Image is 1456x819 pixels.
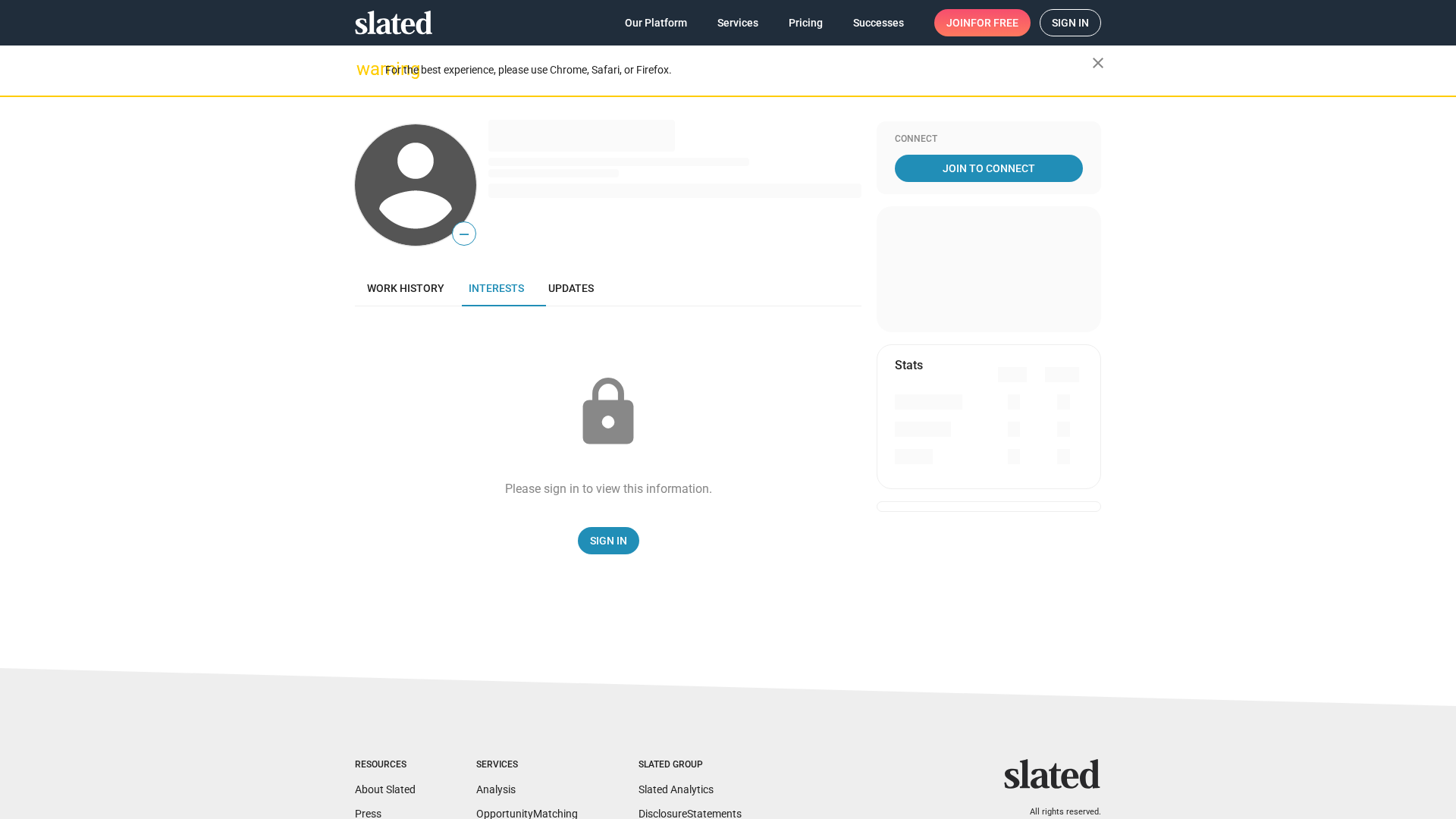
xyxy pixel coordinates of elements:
[536,270,606,306] a: Updates
[570,375,646,450] mat-icon: lock
[789,9,823,36] span: Pricing
[934,9,1031,36] a: Joinfor free
[639,783,714,795] a: Slated Analytics
[971,9,1018,36] span: for free
[1089,54,1107,72] mat-icon: close
[895,155,1083,182] a: Join To Connect
[356,60,375,78] mat-icon: warning
[841,9,916,36] a: Successes
[898,155,1080,182] span: Join To Connect
[705,9,770,36] a: Services
[469,282,524,294] span: Interests
[355,759,416,771] div: Resources
[853,9,904,36] span: Successes
[1052,10,1089,36] span: Sign in
[355,783,416,795] a: About Slated
[590,527,627,554] span: Sign In
[578,527,639,554] a: Sign In
[1040,9,1101,36] a: Sign in
[367,282,444,294] span: Work history
[548,282,594,294] span: Updates
[453,224,475,244] span: —
[355,270,457,306] a: Work history
[505,481,712,497] div: Please sign in to view this information.
[946,9,1018,36] span: Join
[717,9,758,36] span: Services
[895,357,923,373] mat-card-title: Stats
[457,270,536,306] a: Interests
[895,133,1083,146] div: Connect
[385,60,1092,80] div: For the best experience, please use Chrome, Safari, or Firefox.
[613,9,699,36] a: Our Platform
[476,783,516,795] a: Analysis
[777,9,835,36] a: Pricing
[639,759,742,771] div: Slated Group
[625,9,687,36] span: Our Platform
[476,759,578,771] div: Services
